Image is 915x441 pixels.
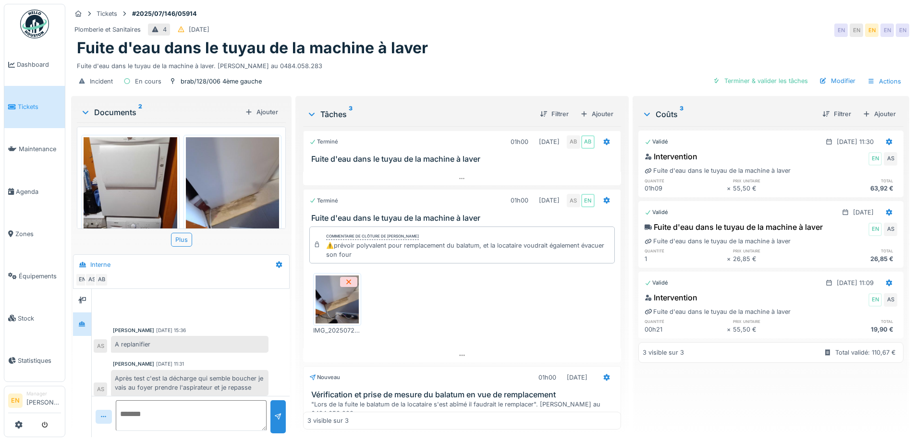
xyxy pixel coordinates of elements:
div: IMG_20250724_123339_294.jpg [313,326,361,335]
a: Zones [4,213,65,255]
div: 4 [163,25,167,34]
div: Fuite d'eau dans le tuyau de la machine à laver. [PERSON_NAME] au 0484.058.283 [77,58,903,71]
div: Modifier [816,74,859,87]
div: Ajouter [576,107,617,120]
h6: total [815,318,897,324]
h6: prix unitaire [733,248,815,254]
img: Badge_color-CXgf-gQk.svg [20,10,49,38]
div: [DATE] 11:31 [156,360,184,368]
div: 00h21 [645,325,727,334]
div: 3 visible sur 3 [643,348,684,357]
div: [DATE] [853,208,874,217]
div: Plomberie et Sanitaires [74,25,141,34]
img: q6vb17c40mg9sd12wju6m2ofv5ya [84,137,177,262]
div: 26,85 € [733,254,815,263]
a: Agenda [4,170,65,213]
h6: prix unitaire [733,318,815,324]
a: Dashboard [4,44,65,86]
div: A replanifier [111,336,268,353]
div: Ajouter [241,106,282,119]
div: EN [865,24,878,37]
a: Stock [4,297,65,339]
span: Zones [15,229,61,238]
span: Stock [18,314,61,323]
div: Fuite d'eau dans le tuyau de la machine à laver [645,166,791,175]
div: AS [884,152,897,166]
div: 55,50 € [733,325,815,334]
div: 01h00 [511,196,528,205]
div: AB [567,135,580,149]
a: Maintenance [4,128,65,170]
div: EN [834,24,848,37]
div: Nouveau [309,373,340,381]
div: Terminer & valider les tâches [709,74,812,87]
div: AB [95,273,108,286]
div: 55,50 € [733,184,815,193]
div: Manager [26,390,61,397]
div: Tickets [97,9,117,18]
div: Documents [81,107,241,118]
a: Tickets [4,86,65,128]
div: AS [94,382,107,396]
div: Terminé [309,138,338,146]
div: [DATE] [189,25,209,34]
div: Validé [645,279,668,287]
div: EN [880,24,894,37]
div: Actions [863,74,905,88]
h6: quantité [645,248,727,254]
div: [DATE] [539,196,560,205]
div: EN [868,223,882,236]
div: Après test c'est la décharge qui semble boucher je vais au foyer prendre l'aspirateur et je repasse [111,370,268,396]
span: Tickets [18,102,61,111]
div: EN [868,293,882,307]
div: Commentaire de clôture de [PERSON_NAME] [326,233,419,240]
div: Validé [645,208,668,216]
div: 01h00 [511,137,528,146]
img: q5rphaosyp00k5evpifgdz1ienqh [186,137,280,262]
div: EN [896,24,909,37]
div: EN [868,152,882,166]
div: [PERSON_NAME] [113,327,154,334]
div: Incident [90,77,113,86]
div: 63,92 € [815,184,897,193]
div: Validé [645,138,668,146]
h3: Vérification et prise de mesure du balatum en vue de remplacement [311,390,616,399]
div: EN [75,273,89,286]
div: × [727,184,733,193]
span: Équipements [19,272,61,281]
div: Fuite d'eau dans le tuyau de la machine à laver [645,221,823,233]
h6: total [815,178,897,184]
div: × [727,325,733,334]
div: Total validé: 110,67 € [835,348,896,357]
div: Plus [171,233,192,247]
div: [DATE] [567,373,587,382]
img: persksk04bsyikk0v0zmq60hldi3 [316,275,359,323]
div: "Lors de la fuite le balatum de la locataire s'est abîmé il faudrait le remplacer". [PERSON_NAME]... [311,400,616,418]
li: EN [8,393,23,408]
div: Interne [90,260,110,269]
div: [DATE] 11:30 [837,137,874,146]
a: Équipements [4,255,65,297]
span: Agenda [16,187,61,196]
div: AB [581,135,595,149]
h1: Fuite d'eau dans le tuyau de la machine à laver [77,39,428,57]
div: AS [884,293,897,307]
h3: Fuite d'eau dans le tuyau de la machine à laver [311,214,616,223]
div: Intervention [645,151,697,162]
div: 1 [645,254,727,263]
h6: quantité [645,318,727,324]
li: [PERSON_NAME] [26,390,61,411]
div: Fuite d'eau dans le tuyau de la machine à laver [645,237,791,246]
div: En cours [135,77,161,86]
div: Tâches [307,108,532,120]
div: AS [94,339,107,353]
sup: 3 [680,108,683,120]
strong: #2025/07/146/05914 [128,9,201,18]
div: [PERSON_NAME] [113,360,154,368]
div: Ajouter [859,107,900,120]
div: 3 visible sur 3 [307,416,349,425]
span: Maintenance [19,144,61,154]
h3: Fuite d'eau dans le tuyau de la machine à laver [311,155,616,164]
div: EN [850,24,863,37]
div: Coûts [642,108,815,120]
